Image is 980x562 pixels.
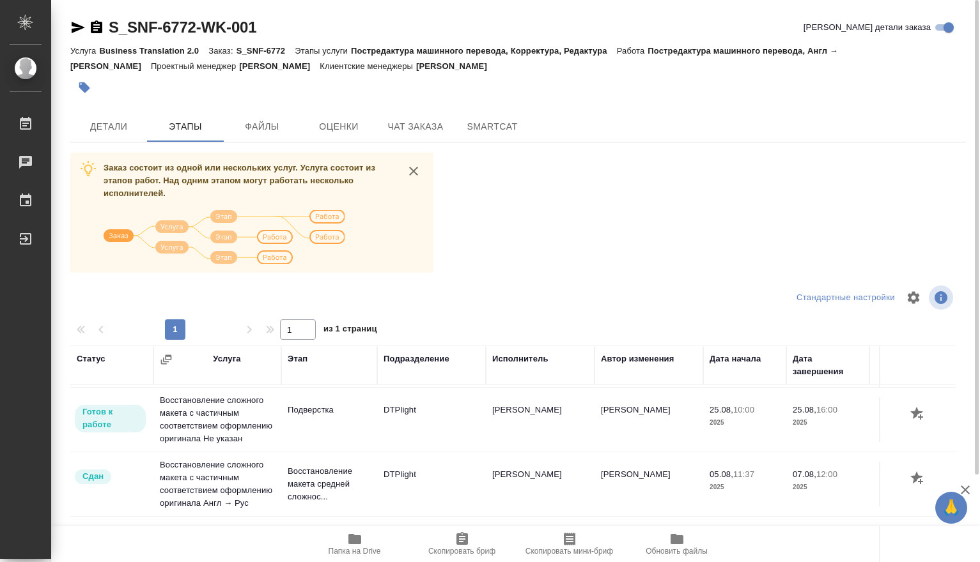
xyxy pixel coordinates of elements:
p: 2025 [793,481,863,494]
td: [PERSON_NAME] [595,397,703,442]
div: Подразделение [384,353,449,365]
div: split button [793,288,898,308]
p: Business Translation 2.0 [99,46,208,56]
span: Посмотреть информацию [929,285,956,310]
button: Добавить тэг [70,73,98,102]
div: Исполнитель [492,353,548,365]
button: Папка на Drive [301,526,408,562]
p: Услуга [70,46,99,56]
div: Дата завершения [793,353,863,378]
td: [PERSON_NAME] [486,397,595,442]
td: DTPlight [377,397,486,442]
button: Добавить оценку [907,404,929,425]
p: 2025 [710,481,780,494]
button: Сгруппировать [160,353,173,366]
p: 10:00 [733,405,754,414]
p: 12:00 [816,469,837,479]
p: Клиентские менеджеры [320,61,416,71]
td: Восстановление сложного макета с частичным соответствием оформлению оригинала Не указан [153,388,281,452]
div: Услуга [213,353,240,365]
td: [PERSON_NAME] [486,462,595,506]
p: 2025 [710,416,780,429]
span: Детали [78,119,139,135]
button: Добавить оценку [907,468,929,490]
p: 2025 [793,416,863,429]
td: [PERSON_NAME] [595,462,703,506]
div: Статус [77,353,105,365]
span: Скопировать бриф [428,547,495,556]
span: Этапы [155,119,216,135]
td: DTPlight [377,462,486,506]
p: Подверстка [288,404,371,416]
p: Проектный менеджер [151,61,239,71]
p: 185 [876,468,946,481]
button: Скопировать ссылку для ЯМессенджера [70,20,86,35]
button: 🙏 [935,492,967,524]
p: Работа [617,46,648,56]
button: Скопировать мини-бриф [516,526,623,562]
p: 25.08, [710,405,733,414]
p: Этапы услуги [295,46,351,56]
span: 🙏 [940,494,962,521]
p: Заказ: [208,46,236,56]
p: Постредактура машинного перевода, Корректура, Редактура [351,46,617,56]
span: Оценки [308,119,369,135]
span: Скопировать мини-бриф [525,547,613,556]
p: Сдан [82,470,104,483]
p: [PERSON_NAME] [416,61,497,71]
p: Восстановление макета средней сложнос... [288,465,371,503]
p: S_SNF-6772 [237,46,295,56]
p: Готов к работе [82,406,138,431]
p: 07.08, [793,469,816,479]
p: 11:37 [733,469,754,479]
span: Чат заказа [385,119,446,135]
p: [PERSON_NAME] [239,61,320,71]
p: 25.08, [793,405,816,414]
span: Папка на Drive [329,547,381,556]
div: Этап [288,353,307,365]
span: [PERSON_NAME] детали заказа [804,21,931,34]
p: 05.08, [710,469,733,479]
p: страница [876,481,946,494]
p: Страница А4 [876,416,946,429]
span: Заказ состоит из одной или нескольких услуг. Услуга состоит из этапов работ. Над одним этапом мог... [104,163,375,198]
a: S_SNF-6772-WK-001 [109,19,256,36]
button: Скопировать бриф [408,526,516,562]
p: 185 [876,404,946,416]
span: SmartCat [462,119,523,135]
button: Обновить файлы [623,526,731,562]
button: Скопировать ссылку [89,20,104,35]
span: из 1 страниц [323,321,377,340]
button: close [404,162,423,181]
div: Автор изменения [601,353,674,365]
td: Восстановление сложного макета с частичным соответствием оформлению оригинала Англ → Рус [153,452,281,516]
span: Обновить файлы [646,547,708,556]
span: Файлы [231,119,293,135]
div: Дата начала [710,353,761,365]
p: 16:00 [816,405,837,414]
